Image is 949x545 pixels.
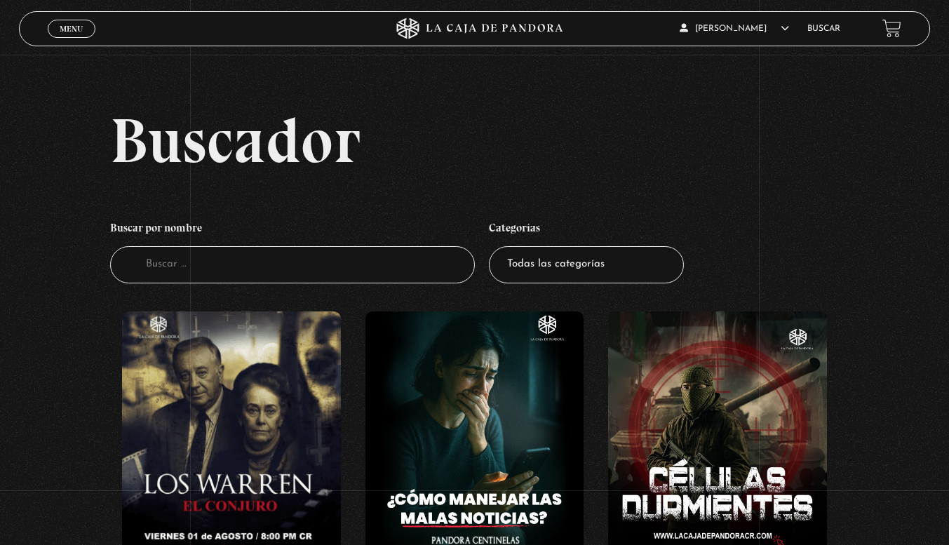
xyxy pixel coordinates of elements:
h4: Categorías [489,214,684,246]
h2: Buscador [110,109,930,172]
span: Menu [60,25,83,33]
a: Buscar [807,25,840,33]
a: View your shopping cart [882,19,901,38]
h4: Buscar por nombre [110,214,475,246]
span: Cerrar [55,36,88,46]
span: [PERSON_NAME] [680,25,789,33]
